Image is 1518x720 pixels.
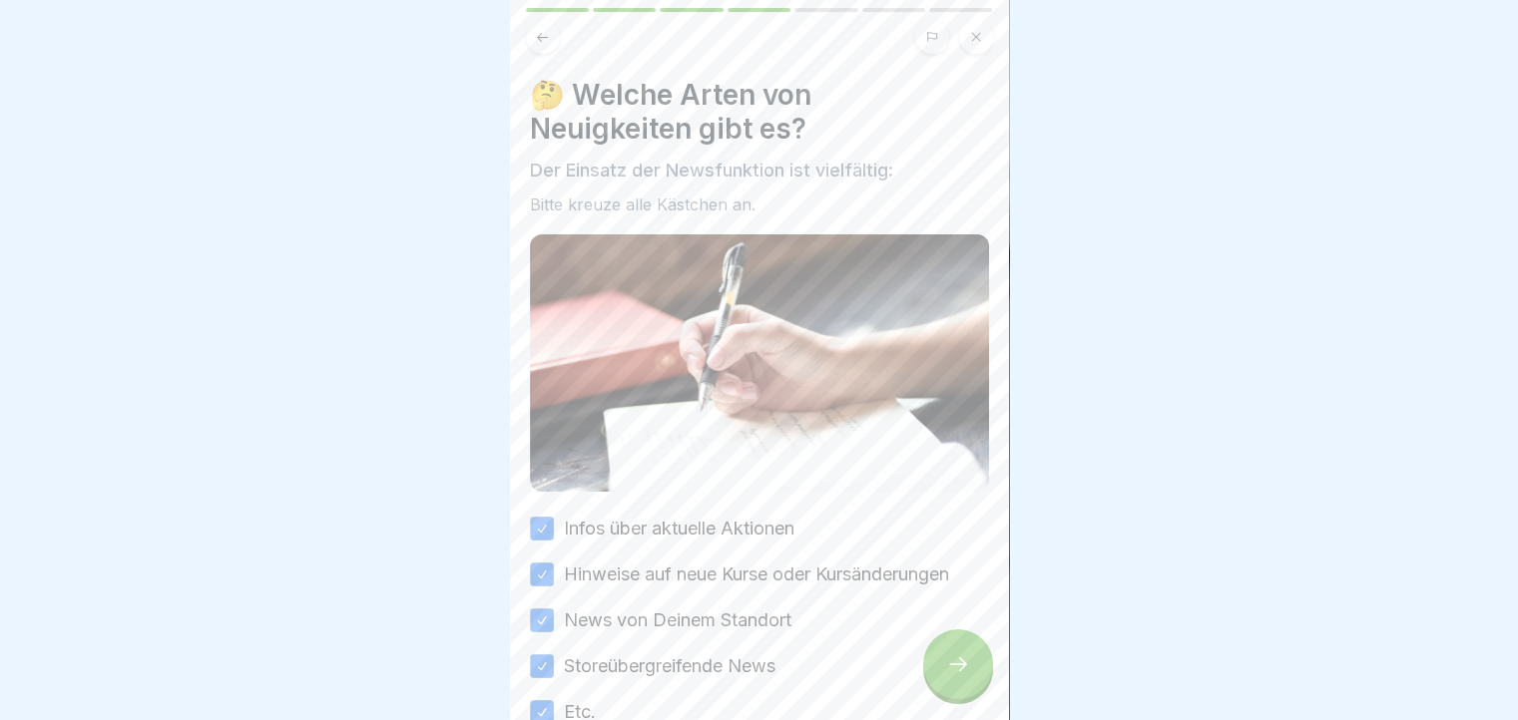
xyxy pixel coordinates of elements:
[564,653,775,679] label: Storeübergreifende News
[530,158,989,183] p: Der Einsatz der Newsfunktion ist vielfältig:
[530,78,989,146] h4: 🤔 Welche Arten von Neuigkeiten gibt es?
[564,607,791,633] label: News von Deinem Standort
[564,561,949,587] label: Hinweise auf neue Kurse oder Kursänderungen
[530,195,989,214] div: Bitte kreuze alle Kästchen an.
[564,516,794,541] label: Infos über aktuelle Aktionen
